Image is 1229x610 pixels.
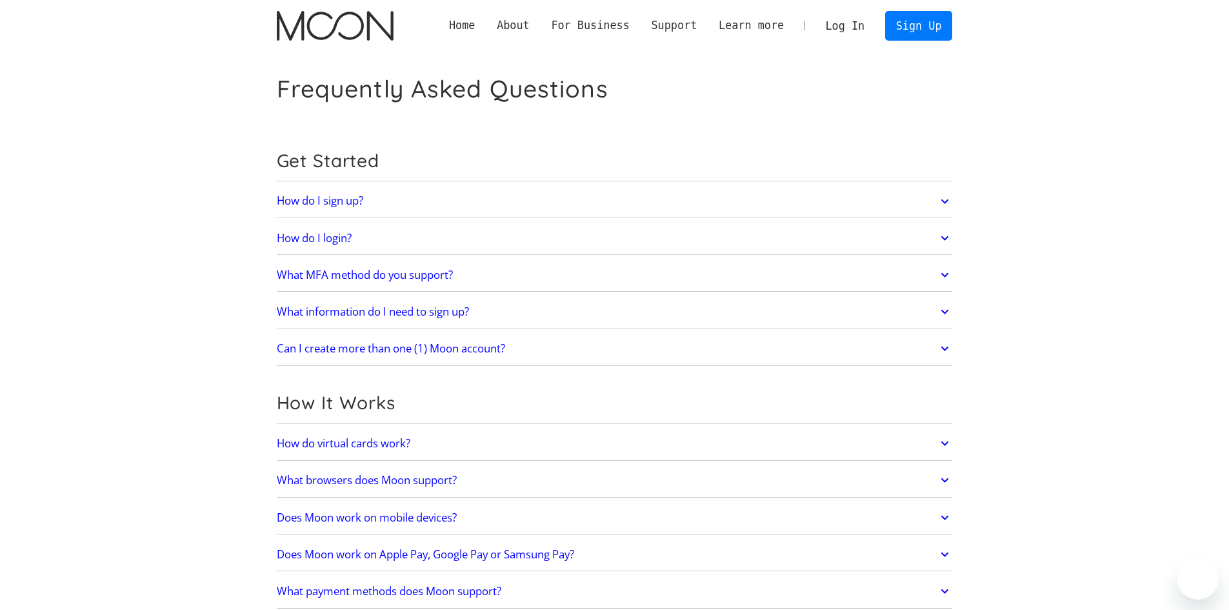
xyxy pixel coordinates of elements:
div: Learn more [719,17,784,34]
a: What browsers does Moon support? [277,467,953,494]
iframe: Button to launch messaging window [1177,558,1219,600]
h2: Does Moon work on Apple Pay, Google Pay or Samsung Pay? [277,548,574,561]
h2: How do virtual cards work? [277,437,410,450]
h2: What payment methods does Moon support? [277,585,501,598]
img: Moon Logo [277,11,394,41]
div: For Business [551,17,629,34]
h2: What browsers does Moon support? [277,474,457,487]
h2: How do I login? [277,232,352,245]
h2: How It Works [277,392,953,414]
a: Does Moon work on mobile devices? [277,504,953,531]
div: Support [641,17,708,34]
a: What payment methods does Moon support? [277,578,953,605]
h2: What information do I need to sign up? [277,305,469,318]
a: Log In [815,12,875,40]
h2: What MFA method do you support? [277,269,453,281]
a: home [277,11,394,41]
div: Support [651,17,697,34]
h2: How do I sign up? [277,194,363,207]
h2: Does Moon work on mobile devices? [277,511,457,524]
a: How do virtual cards work? [277,430,953,457]
h2: Can I create more than one (1) Moon account? [277,342,505,355]
h2: Get Started [277,150,953,172]
div: Learn more [708,17,795,34]
div: About [497,17,530,34]
a: Home [438,17,486,34]
div: About [486,17,540,34]
a: Can I create more than one (1) Moon account? [277,335,953,362]
a: Does Moon work on Apple Pay, Google Pay or Samsung Pay? [277,541,953,568]
h1: Frequently Asked Questions [277,74,608,103]
a: What information do I need to sign up? [277,298,953,325]
div: For Business [541,17,641,34]
a: How do I sign up? [277,188,953,215]
a: Sign Up [885,11,952,40]
a: What MFA method do you support? [277,261,953,289]
a: How do I login? [277,225,953,252]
